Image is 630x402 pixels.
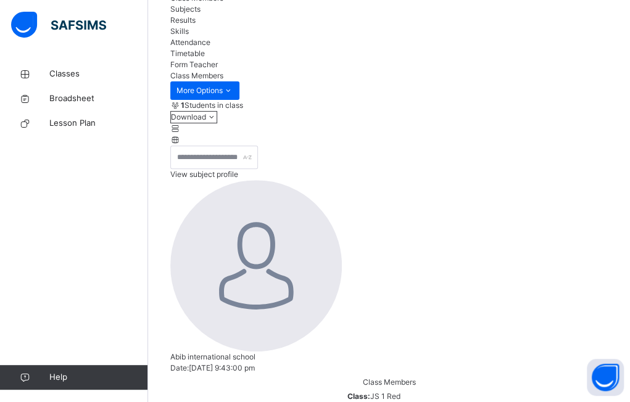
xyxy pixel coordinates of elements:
[189,363,255,372] span: [DATE] 9:43:00 pm
[170,4,201,14] span: Subjects
[347,392,370,401] span: Class:
[181,100,184,110] b: 1
[49,371,147,384] span: Help
[170,363,189,372] span: Date:
[170,38,210,47] span: Attendance
[171,112,206,121] span: Download
[170,170,238,179] span: View subject profile
[181,100,243,111] span: Students in class
[49,68,148,80] span: Classes
[170,27,189,36] span: Skills
[587,359,624,396] button: Open asap
[170,180,342,351] img: default.svg
[49,117,148,129] span: Lesson Plan
[170,352,255,361] span: Abib international school
[370,392,400,401] span: JS 1 Red
[170,71,223,80] span: Class Members
[170,49,205,58] span: Timetable
[11,12,106,38] img: safsims
[176,85,233,96] span: More Options
[170,60,218,69] span: Form Teacher
[49,92,148,105] span: Broadsheet
[363,377,416,387] span: Class Members
[170,15,196,25] span: Results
